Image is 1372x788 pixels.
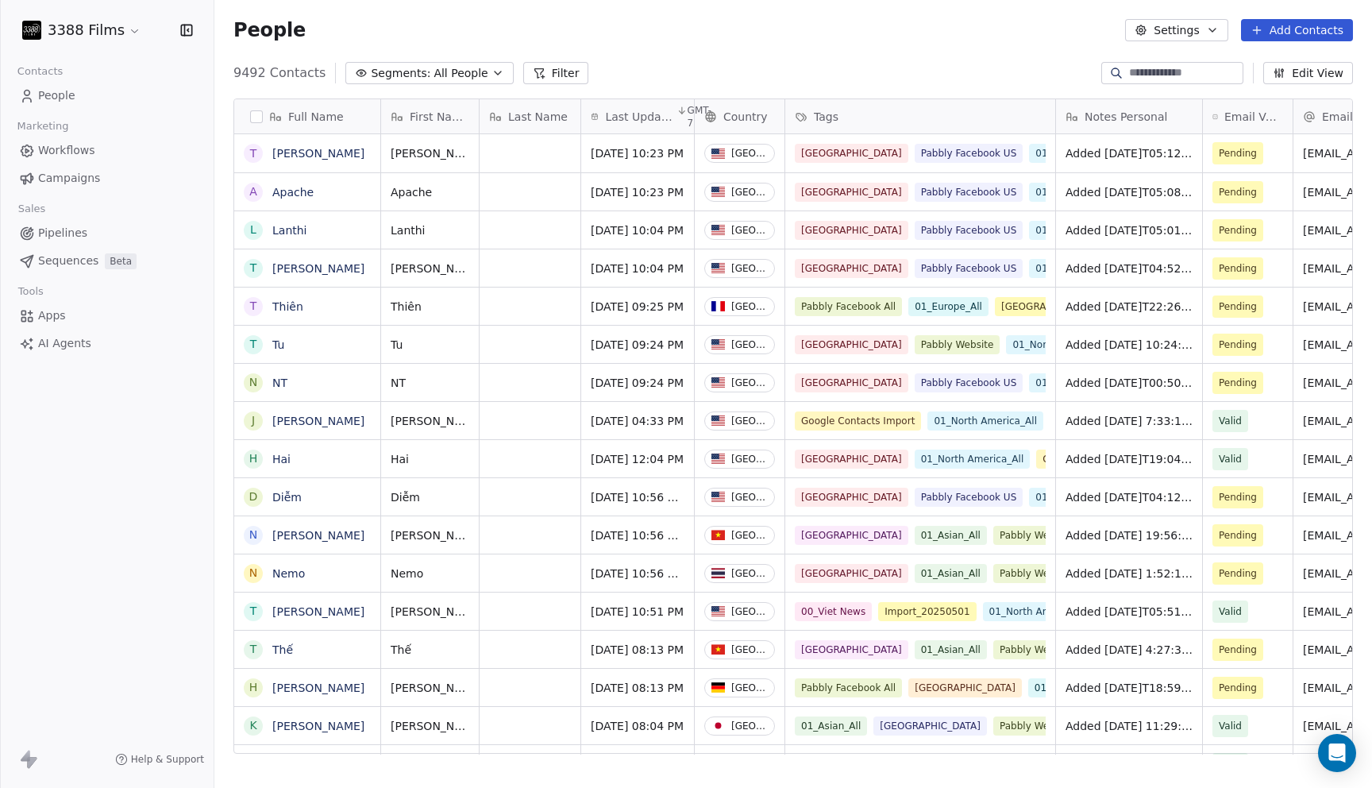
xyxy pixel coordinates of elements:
[11,280,50,303] span: Tools
[1066,489,1193,505] span: Added [DATE]T04:12:08+0000 via Pabbly Connect, Location Country: [GEOGRAPHIC_DATA], Facebook Lead...
[1029,373,1145,392] span: 01_North America_All
[731,644,768,655] div: [GEOGRAPHIC_DATA]
[915,526,987,545] span: 01_Asian_All
[1219,413,1242,429] span: Valid
[272,453,291,465] a: Hai
[272,567,305,580] a: Nemo
[795,221,908,240] span: [GEOGRAPHIC_DATA]
[391,718,469,734] span: [PERSON_NAME]
[249,717,256,734] div: K
[591,337,684,353] span: [DATE] 09:24 PM
[1066,413,1193,429] span: Added [DATE] 7:33:15 via Pabbly Connect, Location Country: [GEOGRAPHIC_DATA], 3388 Films Subscrib...
[1219,642,1257,658] span: Pending
[391,337,469,353] span: Tu
[233,18,306,42] span: People
[1066,718,1193,734] span: Added [DATE] 11:29:09 via Pabbly Connect, Location Country: [GEOGRAPHIC_DATA], 3388 Films Subscri...
[795,564,908,583] span: [GEOGRAPHIC_DATA]
[993,717,1079,736] span: Pabbly Website
[272,147,364,160] a: [PERSON_NAME]
[1318,734,1356,772] div: Open Intercom Messenger
[38,142,95,159] span: Workflows
[272,224,307,237] a: Lanthi
[795,755,908,774] span: [GEOGRAPHIC_DATA]
[731,568,768,579] div: [GEOGRAPHIC_DATA]
[249,183,257,200] div: A
[1066,527,1193,543] span: Added [DATE] 19:56:06 via Pabbly Connect, Location Country: [GEOGRAPHIC_DATA], 3388 Films Subscri...
[591,184,684,200] span: [DATE] 10:23 PM
[605,109,673,125] span: Last Updated Date
[1029,488,1145,507] span: 01_North America_All
[915,755,987,774] span: 01_Asian_All
[993,755,1079,774] span: Pabbly Website
[13,83,201,109] a: People
[234,99,380,133] div: Full Name
[688,104,714,129] span: GMT-7
[731,263,768,274] div: [GEOGRAPHIC_DATA]
[795,450,908,469] span: [GEOGRAPHIC_DATA]
[48,20,125,41] span: 3388 Films
[1066,566,1193,581] span: Added [DATE] 1:52:13 via Pabbly Connect, Location Country: [GEOGRAPHIC_DATA], 3388 Films Subscrib...
[1219,375,1257,391] span: Pending
[915,183,1023,202] span: Pabbly Facebook US
[115,753,204,766] a: Help & Support
[249,565,257,581] div: N
[591,375,684,391] span: [DATE] 09:24 PM
[1219,566,1257,581] span: Pending
[250,298,257,315] div: T
[250,336,257,353] div: T
[13,220,201,246] a: Pipelines
[695,99,784,133] div: Country
[1036,450,1162,469] span: Google Contacts Import
[250,222,256,238] div: L
[272,186,314,199] a: Apache
[13,165,201,191] a: Campaigns
[795,411,921,431] span: Google Contacts Import
[13,248,201,274] a: SequencesBeta
[795,297,902,316] span: Pabbly Facebook All
[1066,184,1193,200] span: Added [DATE]T05:08:39+0000 via Pabbly Connect, Location Country: [GEOGRAPHIC_DATA], Facebook Lead...
[391,145,469,161] span: [PERSON_NAME]
[1066,604,1193,620] span: Added [DATE]T05:51:02+0000 via Pabbly Connect, Location Country: [GEOGRAPHIC_DATA], Facebook Lead...
[795,335,908,354] span: [GEOGRAPHIC_DATA]
[1056,99,1202,133] div: Notes Personal
[795,144,908,163] span: [GEOGRAPHIC_DATA]
[795,717,867,736] span: 01_Asian_All
[1029,144,1145,163] span: 01_North America_All
[1224,109,1283,125] span: Email Verification Status
[915,373,1023,392] span: Pabbly Facebook US
[410,109,469,125] span: First Name
[814,109,838,125] span: Tags
[523,62,589,84] button: Filter
[1066,222,1193,238] span: Added [DATE]T05:01:26+0000 via Pabbly Connect, Location Country: [GEOGRAPHIC_DATA], Facebook Lead...
[731,339,768,350] div: [GEOGRAPHIC_DATA]
[993,526,1079,545] span: Pabbly Website
[908,297,989,316] span: 01_Europe_All
[591,299,684,315] span: [DATE] 09:25 PM
[249,527,257,543] div: N
[731,187,768,198] div: [GEOGRAPHIC_DATA]
[391,680,469,696] span: [PERSON_NAME]
[1066,337,1193,353] span: Added [DATE] 10:24:25 via Pabbly Connect, Location Country: [GEOGRAPHIC_DATA], 3388 Films Subscri...
[249,374,257,391] div: N
[731,148,768,159] div: [GEOGRAPHIC_DATA]
[1219,222,1257,238] span: Pending
[391,261,469,276] span: [PERSON_NAME]
[795,488,908,507] span: [GEOGRAPHIC_DATA]
[591,451,684,467] span: [DATE] 12:04 PM
[731,492,768,503] div: [GEOGRAPHIC_DATA]
[915,144,1023,163] span: Pabbly Facebook US
[249,679,258,696] div: H
[272,415,364,427] a: [PERSON_NAME]
[1029,183,1145,202] span: 01_North America_All
[252,412,255,429] div: J
[249,450,258,467] div: H
[731,720,768,732] div: [GEOGRAPHIC_DATA]
[731,606,768,617] div: [GEOGRAPHIC_DATA]
[983,602,1099,621] span: 01_North America_All
[131,753,204,766] span: Help & Support
[591,261,684,276] span: [DATE] 10:04 PM
[591,718,684,734] span: [DATE] 08:04 PM
[10,114,75,138] span: Marketing
[993,564,1079,583] span: Pabbly Website
[1263,62,1353,84] button: Edit View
